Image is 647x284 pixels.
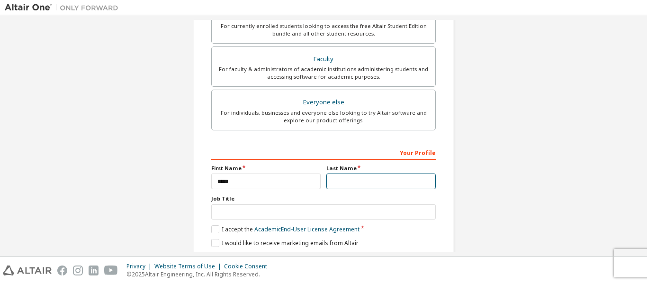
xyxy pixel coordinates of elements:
[211,165,321,172] label: First Name
[224,263,273,270] div: Cookie Consent
[217,65,430,81] div: For faculty & administrators of academic institutions administering students and accessing softwa...
[57,266,67,275] img: facebook.svg
[126,270,273,278] p: © 2025 Altair Engineering, Inc. All Rights Reserved.
[5,3,123,12] img: Altair One
[326,165,436,172] label: Last Name
[217,96,430,109] div: Everyone else
[211,145,436,160] div: Your Profile
[217,109,430,124] div: For individuals, businesses and everyone else looking to try Altair software and explore our prod...
[211,225,359,233] label: I accept the
[211,239,359,247] label: I would like to receive marketing emails from Altair
[217,53,430,66] div: Faculty
[126,263,154,270] div: Privacy
[73,266,83,275] img: instagram.svg
[217,22,430,37] div: For currently enrolled students looking to access the free Altair Student Edition bundle and all ...
[154,263,224,270] div: Website Terms of Use
[211,195,436,202] label: Job Title
[254,225,359,233] a: Academic End-User License Agreement
[3,266,52,275] img: altair_logo.svg
[104,266,118,275] img: youtube.svg
[89,266,99,275] img: linkedin.svg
